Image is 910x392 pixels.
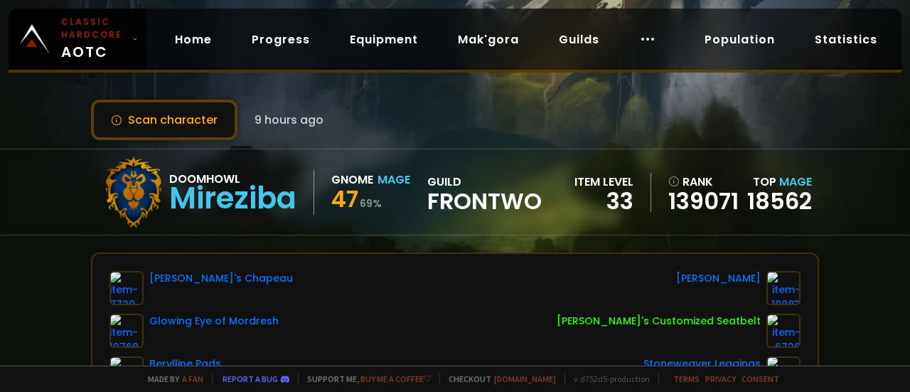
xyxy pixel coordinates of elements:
img: item-18083 [766,271,801,305]
div: rank [668,173,739,191]
small: Classic Hardcore [61,16,127,41]
div: Stoneweaver Leggings [643,356,761,371]
a: Progress [240,25,321,54]
div: [PERSON_NAME] [676,271,761,286]
span: Mage [779,174,812,190]
a: Report a bug [223,374,278,384]
a: 139071 [668,191,739,212]
div: Gnome [331,171,373,189]
span: Support me, [298,374,431,384]
a: Consent [742,374,779,384]
span: Frontwo [427,191,542,212]
div: 33 [574,191,633,212]
div: Mireziba [169,188,296,209]
div: item level [574,173,633,191]
div: Mage [378,171,410,189]
a: Mak'gora [446,25,530,54]
img: item-6726 [766,314,801,348]
a: Privacy [705,374,736,384]
div: Glowing Eye of Mordresh [149,314,279,329]
a: [DOMAIN_NAME] [494,374,556,384]
div: Doomhowl [169,170,296,188]
span: 9 hours ago [255,111,323,129]
a: Classic HardcoreAOTC [9,9,146,70]
div: Top [747,173,812,191]
button: Scan character [91,100,237,140]
span: Checkout [439,374,556,384]
div: Berylline Pads [149,356,221,371]
a: Statistics [803,25,889,54]
span: 47 [331,183,358,215]
a: a fan [182,374,203,384]
a: Guilds [547,25,611,54]
a: Terms [673,374,700,384]
span: Made by [139,374,203,384]
img: item-7720 [109,271,144,305]
a: Home [164,25,223,54]
small: 69 % [360,196,382,211]
a: 18562 [747,185,812,217]
a: Buy me a coffee [360,374,431,384]
a: Population [693,25,786,54]
div: [PERSON_NAME]'s Customized Seatbelt [557,314,761,329]
span: v. d752d5 - production [564,374,650,384]
div: guild [427,173,542,212]
div: [PERSON_NAME]'s Chapeau [149,271,293,286]
span: AOTC [61,16,127,63]
a: Equipment [338,25,429,54]
img: item-10769 [109,314,144,348]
